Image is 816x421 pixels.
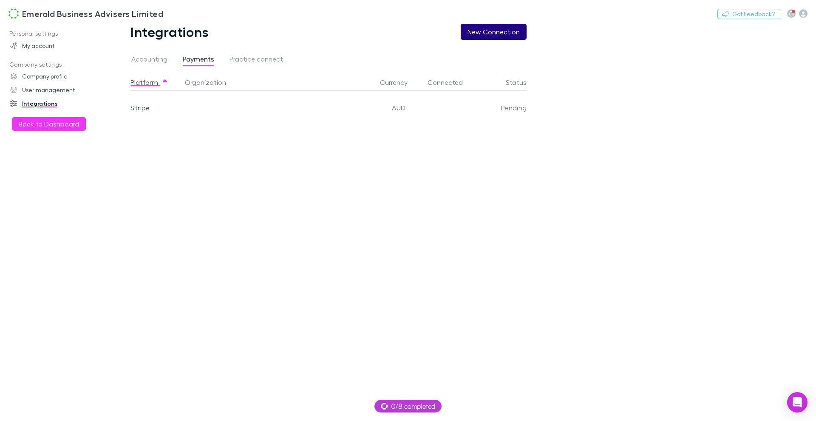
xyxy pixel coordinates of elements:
img: Emerald Business Advisers Limited's Logo [8,8,19,19]
h3: Emerald Business Advisers Limited [22,8,163,19]
h1: Integrations [130,24,209,40]
span: Practice connect [229,55,283,66]
button: Currency [380,74,418,91]
button: Got Feedback? [717,9,780,19]
button: Status [506,74,537,91]
button: Connected [428,74,473,91]
a: Emerald Business Advisers Limited [3,3,168,24]
span: Payments [183,55,214,66]
div: Open Intercom Messenger [787,392,807,413]
button: New Connection [461,24,527,40]
div: AUD [373,91,424,125]
p: Personal settings [2,28,108,39]
div: Stripe [130,91,181,125]
a: Integrations [2,97,108,110]
a: Company profile [2,70,108,83]
button: Back to Dashboard [12,117,86,131]
button: Organization [185,74,236,91]
p: Company settings [2,59,108,70]
div: Pending [482,91,527,125]
a: User management [2,83,108,97]
span: Accounting [131,55,167,66]
a: My account [2,39,108,53]
button: Platform [130,74,168,91]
